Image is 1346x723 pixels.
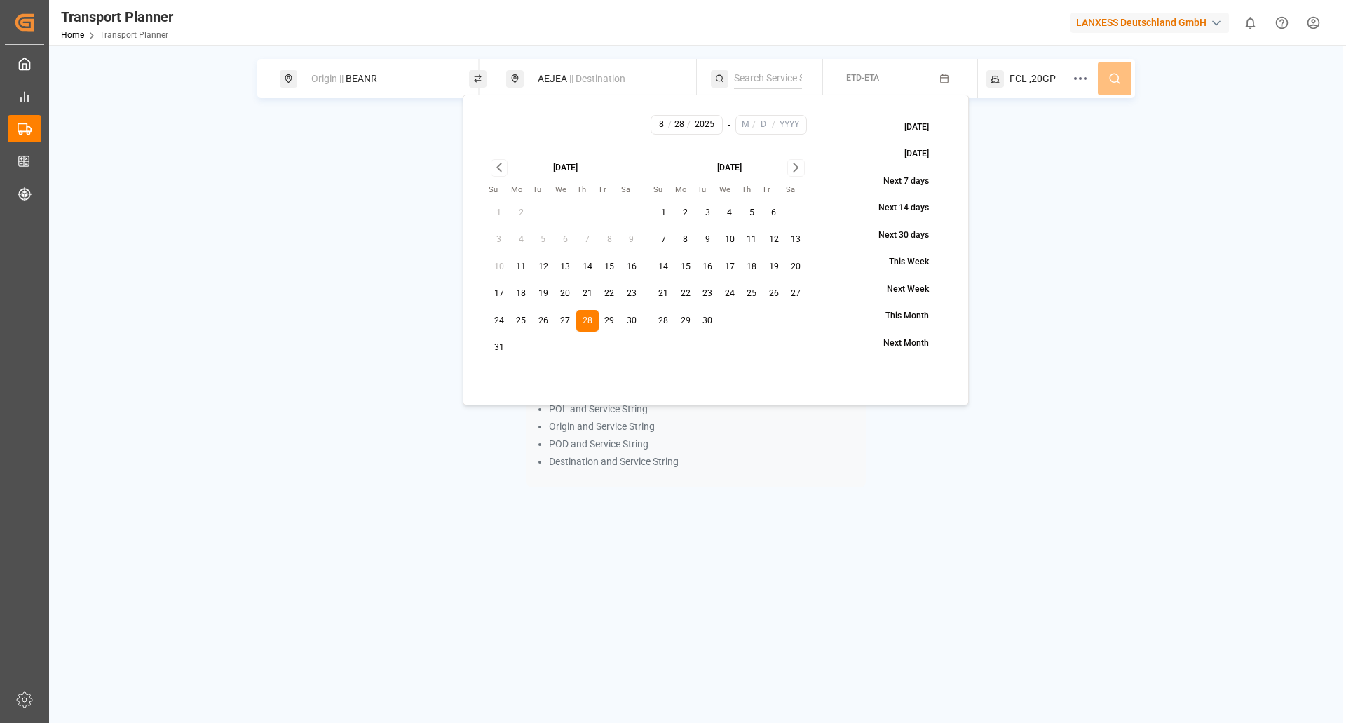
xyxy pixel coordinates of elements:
[1266,7,1298,39] button: Help Center
[752,119,756,131] span: /
[653,184,675,197] th: Sunday
[620,310,643,332] button: 30
[529,66,681,92] div: AEJEA
[620,184,643,197] th: Saturday
[510,283,533,305] button: 18
[738,119,753,131] input: M
[653,229,675,251] button: 7
[674,310,697,332] button: 29
[697,283,719,305] button: 23
[303,66,454,92] div: BEANR
[1029,72,1056,86] span: ,20GP
[510,310,533,332] button: 25
[532,256,555,278] button: 12
[620,256,643,278] button: 16
[687,119,691,131] span: /
[763,184,785,197] th: Friday
[599,184,621,197] th: Friday
[674,256,697,278] button: 15
[741,184,763,197] th: Thursday
[61,30,84,40] a: Home
[775,119,804,131] input: YYYY
[872,142,944,167] button: [DATE]
[851,169,944,194] button: Next 7 days
[853,304,944,329] button: This Month
[555,310,577,332] button: 27
[1070,13,1229,33] div: LANXESS Deutschland GmbH
[755,119,773,131] input: D
[734,68,802,89] input: Search Service String
[674,184,697,197] th: Monday
[488,337,510,359] button: 31
[697,229,719,251] button: 9
[741,202,763,224] button: 5
[653,202,675,224] button: 1
[697,202,719,224] button: 3
[668,119,672,131] span: /
[763,283,785,305] button: 26
[653,310,675,332] button: 28
[763,256,785,278] button: 19
[719,256,741,278] button: 17
[576,256,599,278] button: 14
[1070,9,1235,36] button: LANXESS Deutschland GmbH
[1009,72,1027,86] span: FCL
[787,159,805,177] button: Go to next month
[599,283,621,305] button: 22
[846,223,944,248] button: Next 30 days
[549,419,857,434] li: Origin and Service String
[654,119,669,131] input: M
[719,283,741,305] button: 24
[674,202,697,224] button: 2
[785,184,808,197] th: Saturday
[741,229,763,251] button: 11
[311,73,344,84] span: Origin ||
[846,73,879,83] span: ETD-ETA
[532,283,555,305] button: 19
[674,229,697,251] button: 8
[1235,7,1266,39] button: show 0 new notifications
[719,202,741,224] button: 4
[653,256,675,278] button: 14
[599,310,621,332] button: 29
[697,310,719,332] button: 30
[555,184,577,197] th: Wednesday
[697,184,719,197] th: Tuesday
[855,277,944,302] button: Next Week
[717,162,742,175] div: [DATE]
[697,256,719,278] button: 16
[488,310,510,332] button: 24
[510,256,533,278] button: 11
[851,331,944,356] button: Next Month
[872,115,944,140] button: [DATE]
[576,310,599,332] button: 28
[846,196,944,221] button: Next 14 days
[785,283,808,305] button: 27
[620,283,643,305] button: 23
[576,283,599,305] button: 21
[785,229,808,251] button: 13
[549,402,857,417] li: POL and Service String
[549,437,857,452] li: POD and Service String
[61,6,173,27] div: Transport Planner
[671,119,688,131] input: D
[772,119,775,131] span: /
[719,229,741,251] button: 10
[674,283,697,305] button: 22
[549,454,857,469] li: Destination and Service String
[576,184,599,197] th: Thursday
[532,184,555,197] th: Tuesday
[785,256,808,278] button: 20
[857,250,944,275] button: This Week
[763,229,785,251] button: 12
[763,202,785,224] button: 6
[488,184,510,197] th: Sunday
[728,115,730,135] div: -
[555,256,577,278] button: 13
[599,256,621,278] button: 15
[553,162,578,175] div: [DATE]
[555,283,577,305] button: 20
[653,283,675,305] button: 21
[741,256,763,278] button: 18
[569,73,625,84] span: || Destination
